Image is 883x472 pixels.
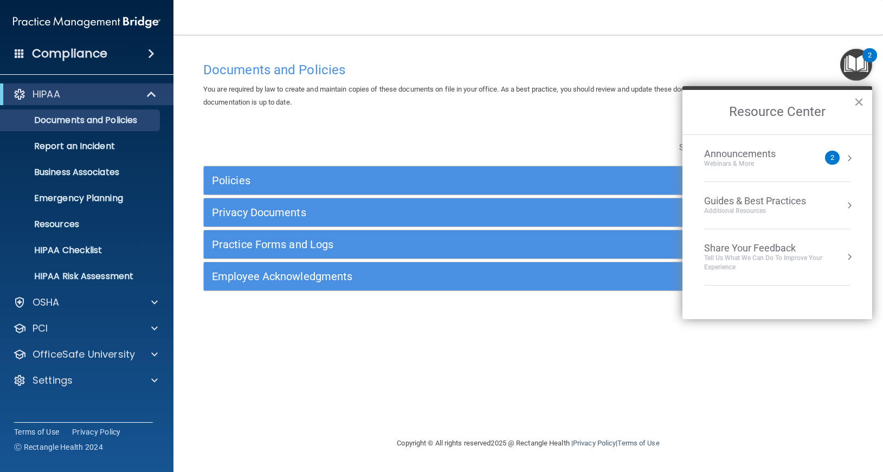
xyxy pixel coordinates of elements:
button: Open Resource Center, 2 new notifications [840,49,872,81]
div: Guides & Best Practices [704,195,806,207]
div: Announcements [704,148,797,160]
p: HIPAA [33,88,60,101]
p: HIPAA Risk Assessment [7,271,155,282]
h5: Policies [212,174,682,186]
a: Privacy Policy [573,439,616,447]
a: PCI [13,322,158,335]
p: PCI [33,322,48,335]
p: Documents and Policies [7,115,155,126]
h4: Documents and Policies [203,63,853,77]
a: Settings [13,374,158,387]
p: Settings [33,374,73,387]
div: 2 [868,55,872,69]
p: Business Associates [7,167,155,178]
p: Resources [7,219,155,230]
span: Search Documents: [679,143,751,152]
a: OfficeSafe University [13,348,158,361]
div: Additional Resources [704,206,806,216]
a: Privacy Documents [212,204,845,221]
div: Tell Us What We Can Do to Improve Your Experience [704,254,850,272]
p: OfficeSafe University [33,348,135,361]
span: You are required by law to create and maintain copies of these documents on file in your office. ... [203,85,828,106]
a: Practice Forms and Logs [212,236,845,253]
div: Share Your Feedback [704,242,850,254]
a: Terms of Use [14,426,59,437]
h5: Employee Acknowledgments [212,270,682,282]
a: Policies [212,172,845,189]
div: Resource Center [682,86,872,319]
p: Emergency Planning [7,193,155,204]
h5: Privacy Documents [212,206,682,218]
p: Report an Incident [7,141,155,152]
img: PMB logo [13,11,160,33]
h4: Compliance [32,46,107,61]
a: HIPAA [13,88,157,101]
p: HIPAA Checklist [7,245,155,256]
p: OSHA [33,296,60,309]
h5: Practice Forms and Logs [212,238,682,250]
a: OSHA [13,296,158,309]
a: Privacy Policy [72,426,121,437]
div: Copyright © All rights reserved 2025 @ Rectangle Health | | [331,426,726,461]
h2: Resource Center [682,90,872,134]
div: Webinars & More [704,159,797,169]
button: Close [854,93,864,111]
span: Ⓒ Rectangle Health 2024 [14,442,103,452]
a: Employee Acknowledgments [212,268,845,285]
a: Terms of Use [617,439,659,447]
